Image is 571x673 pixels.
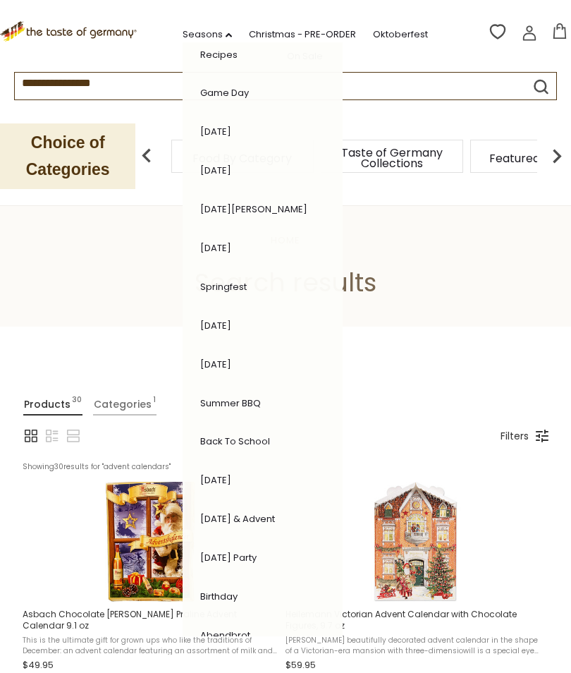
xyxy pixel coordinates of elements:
[23,658,54,672] span: $49.95
[200,86,249,99] a: Game Day
[200,435,270,448] a: Back to School
[183,27,232,42] a: Seasons
[200,125,231,138] a: [DATE]
[44,428,61,444] a: View list mode
[200,241,231,255] a: [DATE]
[23,609,278,631] span: Asbach Chocolate [PERSON_NAME] Praline Advent Calendar 9.1 oz
[355,482,475,602] img: Heilemann Victorian Advent Calendar with Chocolate Figures, 9.7 oz
[200,164,231,177] a: [DATE]
[200,358,231,371] a: [DATE]
[23,635,278,655] span: This is the ultimate gift for grown ups who like the traditions of December: an advent calendar f...
[23,428,39,444] a: View grid mode
[200,396,261,410] a: Summer BBQ
[200,280,247,293] a: Springfest
[285,658,316,672] span: $59.95
[285,609,541,631] span: Heilemann Victorian Advent Calendar with Chocolate Figures, 9.7 oz
[373,27,428,42] a: Oktoberfest
[336,147,448,169] a: Taste of Germany Collections
[92,482,212,602] img: Asbach Chocolate Brandy Praline Advent Calendar 9.1 oz
[44,267,527,298] h1: Search results
[133,142,161,170] img: previous arrow
[493,424,536,448] a: Filters
[200,590,238,603] a: Birthday
[249,27,356,42] a: Christmas - PRE-ORDER
[200,629,250,642] a: Abendbrot
[72,394,82,413] span: 30
[200,319,231,332] a: [DATE]
[200,551,257,564] a: [DATE] Party
[23,394,82,416] a: View Products Tab
[200,48,238,61] a: Recipes
[153,394,156,413] span: 1
[200,512,275,526] a: [DATE] & Advent
[543,142,571,170] img: next arrow
[200,202,307,216] a: [DATE][PERSON_NAME]
[93,394,156,416] a: View Categories Tab
[54,461,63,472] b: 30
[285,635,541,655] span: [PERSON_NAME] beautifully decorated advent calendar in the shape of a Victorian-era mansion with ...
[200,473,231,487] a: [DATE]
[65,428,82,444] a: View row mode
